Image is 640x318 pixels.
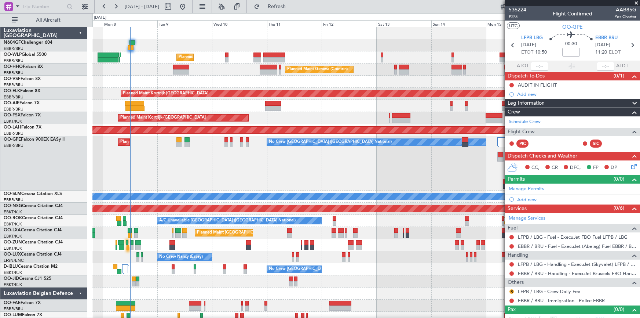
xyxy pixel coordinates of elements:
[4,301,21,305] span: OO-FAE
[509,289,514,294] button: R
[262,4,292,9] span: Refresh
[562,23,583,31] span: OO-GPE
[22,1,65,12] input: Trip Number
[518,234,628,240] a: LFPB / LBG - Fuel - ExecuJet FBO Fuel LFPB / LBG
[518,297,605,304] a: EBBR / BRU - Immigration - Police EBBR
[267,20,322,27] div: Thu 11
[4,192,62,196] a: OO-SLMCessna Citation XLS
[530,140,547,147] div: - -
[614,175,624,183] span: (0/0)
[19,18,77,23] span: All Aircraft
[518,261,636,267] a: LFPB / LBG - Handling - ExecuJet (Skyvalet) LFPB / LBG
[4,77,21,81] span: OO-VSF
[125,3,159,10] span: [DATE] - [DATE]
[159,252,203,263] div: No Crew Nancy (Essey)
[518,243,636,249] a: EBBR / BRU - Fuel - ExecuJet (Abelag) Fuel EBBR / BRU
[4,65,23,69] span: OO-HHO
[593,164,599,171] span: FP
[590,140,602,148] div: SIC
[4,101,19,105] span: OO-AIE
[4,58,23,64] a: EBBR/BRU
[4,40,21,45] span: N604GF
[4,240,22,245] span: OO-ZUN
[508,108,520,116] span: Crew
[4,264,58,269] a: D-IBLUCessna Citation M2
[509,185,544,193] a: Manage Permits
[531,164,540,171] span: CC,
[4,204,63,208] a: OO-NSGCessna Citation CJ4
[4,82,23,88] a: EBBR/BRU
[509,6,526,14] span: 536224
[4,77,41,81] a: OO-VSFFalcon 8X
[4,270,22,275] a: EBKT/KJK
[604,140,620,147] div: - -
[269,137,392,148] div: No Crew [GEOGRAPHIC_DATA] ([GEOGRAPHIC_DATA] National)
[431,20,486,27] div: Sun 14
[4,216,22,220] span: OO-ROK
[120,112,206,123] div: Planned Maint Kortrijk-[GEOGRAPHIC_DATA]
[4,277,51,281] a: OO-JIDCessna CJ1 525
[518,82,557,88] div: AUDIT IN FLIGHT
[4,137,21,142] span: OO-GPE
[4,53,22,57] span: OO-WLP
[486,20,541,27] div: Mon 15
[508,152,577,160] span: Dispatch Checks and Weather
[94,15,106,21] div: [DATE]
[508,205,527,213] span: Services
[614,204,624,212] span: (0/6)
[4,258,24,263] a: LFSN/ENC
[4,89,40,93] a: OO-ELKFalcon 8X
[508,128,535,136] span: Flight Crew
[4,113,21,118] span: OO-FSX
[4,301,41,305] a: OO-FAEFalcon 7X
[4,252,62,257] a: OO-LUXCessna Citation CJ4
[4,277,19,281] span: OO-JID
[509,215,545,222] a: Manage Services
[269,264,392,275] div: No Crew [GEOGRAPHIC_DATA] ([GEOGRAPHIC_DATA] National)
[4,306,23,312] a: EBBR/BRU
[508,251,529,260] span: Handling
[518,270,636,277] a: EBBR / BRU - Handling - ExecuJet Brussels FBO Handling Abelag
[4,192,21,196] span: OO-SLM
[508,99,545,108] span: Leg Information
[4,101,40,105] a: OO-AIEFalcon 7X
[4,228,21,232] span: OO-LXA
[4,234,22,239] a: EBKT/KJK
[614,306,624,313] span: (0/0)
[377,20,431,27] div: Sat 13
[4,228,62,232] a: OO-LXACessna Citation CJ4
[614,72,624,80] span: (0/1)
[521,41,536,49] span: [DATE]
[197,227,330,238] div: Planned Maint [GEOGRAPHIC_DATA] ([GEOGRAPHIC_DATA] National)
[4,125,41,130] a: OO-LAHFalcon 7X
[123,88,208,99] div: Planned Maint Kortrijk-[GEOGRAPHIC_DATA]
[287,64,348,75] div: Planned Maint Geneva (Cointrin)
[509,118,541,126] a: Schedule Crew
[8,14,80,26] button: All Aircraft
[4,246,22,251] a: EBKT/KJK
[552,164,558,171] span: CR
[4,53,47,57] a: OO-WLPGlobal 5500
[250,1,295,12] button: Refresh
[4,264,18,269] span: D-IBLU
[508,224,518,232] span: Fuel
[4,125,21,130] span: OO-LAH
[212,20,267,27] div: Wed 10
[4,197,23,203] a: EBBR/BRU
[517,91,636,97] div: Add new
[4,46,23,51] a: EBBR/BRU
[120,137,253,148] div: Planned Maint [GEOGRAPHIC_DATA] ([GEOGRAPHIC_DATA] National)
[159,215,296,226] div: A/C Unavailable [GEOGRAPHIC_DATA] ([GEOGRAPHIC_DATA] National)
[4,221,22,227] a: EBKT/KJK
[4,89,20,93] span: OO-ELK
[595,35,618,42] span: EBBR BRU
[509,14,526,20] span: P2/5
[4,131,23,136] a: EBBR/BRU
[614,6,636,14] span: AAB85G
[4,70,23,76] a: EBBR/BRU
[4,65,43,69] a: OO-HHOFalcon 8X
[4,313,22,317] span: OO-LUM
[614,14,636,20] span: Pos Charter
[553,10,592,18] div: Flight Confirmed
[4,252,21,257] span: OO-LUX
